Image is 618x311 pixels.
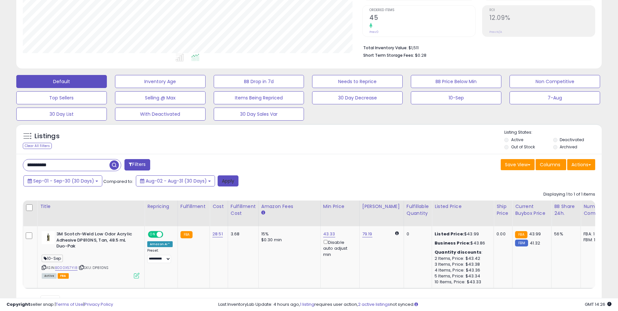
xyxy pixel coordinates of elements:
a: 28.51 [212,231,223,237]
li: $1,511 [363,43,590,51]
img: 210Xja9CVUL._SL40_.jpg [42,231,55,244]
div: Fulfillment Cost [231,203,256,217]
button: Needs to Reprice [312,75,403,88]
div: FBM: 1 [583,237,605,243]
div: $43.99 [435,231,489,237]
div: seller snap | | [7,302,113,308]
button: With Deactivated [115,108,206,121]
div: Repricing [147,203,175,210]
div: Title [40,203,142,210]
div: $43.86 [435,240,489,246]
p: Listing States: [504,129,602,136]
b: Short Term Storage Fees: [363,52,414,58]
b: Business Price: [435,240,470,246]
label: Active [511,137,523,142]
span: Columns [540,161,560,168]
span: $0.28 [415,52,426,58]
div: Clear All Filters [23,143,52,149]
button: Items Being Repriced [214,91,304,104]
button: Inventory Age [115,75,206,88]
small: FBA [180,231,193,238]
div: 3 Items, Price: $43.38 [435,261,489,267]
div: Listed Price [435,203,491,210]
div: Fulfillment [180,203,207,210]
small: Prev: 0 [369,30,379,34]
div: Preset: [147,248,173,263]
div: Disable auto adjust min [323,239,354,258]
button: Save View [501,159,535,170]
div: 4 Items, Price: $43.36 [435,267,489,273]
div: Displaying 1 to 1 of 1 items [543,191,595,198]
h5: Listings [35,132,60,141]
a: 43.33 [323,231,335,237]
small: Amazon Fees. [261,210,265,216]
small: Prev: N/A [489,30,502,34]
div: 0 [407,231,427,237]
div: 2 Items, Price: $43.42 [435,256,489,261]
div: 3.68 [231,231,253,237]
label: Archived [560,144,577,150]
label: Out of Stock [511,144,535,150]
span: Sep-01 - Sep-30 (30 Days) [33,178,94,184]
small: FBA [515,231,527,238]
button: Apply [218,175,238,186]
h2: 45 [369,14,475,23]
span: Compared to: [103,178,133,185]
span: Aug-02 - Aug-31 (30 Days) [146,178,207,184]
small: FBM [515,240,528,246]
button: Top Sellers [16,91,107,104]
button: Columns [536,159,566,170]
div: Min Price [323,203,357,210]
span: ROI [489,8,595,12]
span: Show: entries [28,297,75,304]
span: 10-Sep [42,255,63,262]
div: Cost [212,203,225,210]
div: 15% [261,231,315,237]
div: FBA: 1 [583,231,605,237]
a: 1 listing [300,301,314,307]
span: | SKU: DP810NS [79,265,108,270]
div: Last InventoryLab Update: 4 hours ago, requires user action, not synced. [218,302,611,308]
button: 30 Day List [16,108,107,121]
strong: Copyright [7,301,30,307]
div: Amazon Fees [261,203,318,210]
a: B000X57YI8 [55,265,78,271]
div: 5 Items, Price: $43.34 [435,273,489,279]
h2: 12.09% [489,14,595,23]
span: 41.32 [530,240,540,246]
div: Num of Comp. [583,203,607,217]
div: ASIN: [42,231,139,278]
span: All listings currently available for purchase on Amazon [42,273,57,279]
div: 10 Items, Price: $43.33 [435,279,489,285]
button: Selling @ Max [115,91,206,104]
div: : [435,249,489,255]
button: Sep-01 - Sep-30 (30 Days) [23,175,102,186]
div: [PERSON_NAME] [362,203,401,210]
button: BB Price Below Min [411,75,501,88]
button: Aug-02 - Aug-31 (30 Days) [136,175,215,186]
div: Current Buybox Price [515,203,549,217]
span: ON [149,232,157,237]
b: 3M Scotch-Weld Low Odor Acrylic Adhesive DP810NS, Tan, 48.5 mL Duo-Pak [56,231,136,251]
div: $0.30 min [261,237,315,243]
a: Terms of Use [56,301,83,307]
div: Amazon AI * [147,241,173,247]
span: FBA [58,273,69,279]
button: Actions [567,159,595,170]
div: Fulfillable Quantity [407,203,429,217]
div: 56% [554,231,576,237]
button: Default [16,75,107,88]
button: Filters [124,159,150,170]
a: Privacy Policy [84,301,113,307]
span: Ordered Items [369,8,475,12]
button: BB Drop in 7d [214,75,304,88]
button: 30 Day Decrease [312,91,403,104]
span: OFF [162,232,173,237]
a: 2 active listings [358,301,390,307]
button: 7-Aug [510,91,600,104]
b: Total Inventory Value: [363,45,408,51]
a: 79.19 [362,231,372,237]
span: 43.99 [529,231,541,237]
div: 0.00 [496,231,507,237]
b: Quantity discounts [435,249,481,255]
